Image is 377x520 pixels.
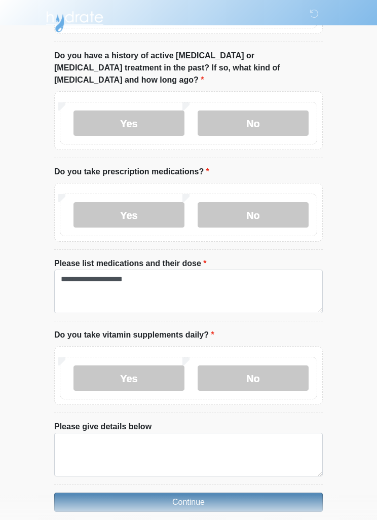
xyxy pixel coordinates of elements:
[198,365,309,391] label: No
[54,50,323,86] label: Do you have a history of active [MEDICAL_DATA] or [MEDICAL_DATA] treatment in the past? If so, wh...
[73,365,184,391] label: Yes
[73,110,184,136] label: Yes
[54,421,152,433] label: Please give details below
[54,493,323,512] button: Continue
[54,257,207,270] label: Please list medications and their dose
[198,110,309,136] label: No
[44,8,105,33] img: Hydrate IV Bar - Scottsdale Logo
[73,202,184,228] label: Yes
[54,166,209,178] label: Do you take prescription medications?
[198,202,309,228] label: No
[54,329,214,341] label: Do you take vitamin supplements daily?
